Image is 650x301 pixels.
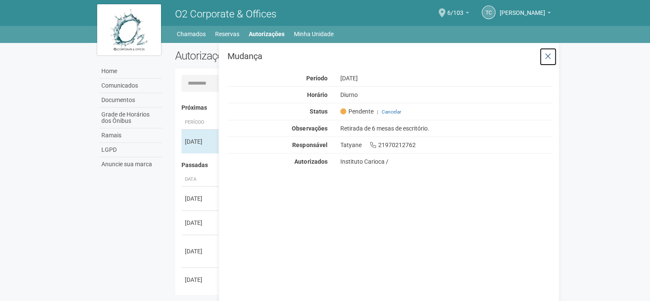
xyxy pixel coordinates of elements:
div: [DATE] [185,275,216,284]
a: Grade de Horários dos Ônibus [99,108,162,128]
a: [PERSON_NAME] [500,11,551,17]
strong: Status [309,108,327,115]
a: TC [482,6,495,19]
span: Pendente [340,108,373,115]
h4: Passadas [181,162,546,168]
a: Home [99,64,162,79]
div: [DATE] [185,137,216,146]
th: Data [181,173,220,187]
strong: Autorizados [294,158,327,165]
div: Diurno [334,91,559,99]
div: [DATE] [185,219,216,227]
a: LGPD [99,143,162,157]
span: O2 Corporate & Offices [175,8,276,20]
div: Tatyane 21970212762 [334,141,559,149]
span: 6/103 [447,1,463,16]
a: Reservas [215,28,239,40]
div: [DATE] [185,194,216,203]
a: Ramais [99,128,162,143]
strong: Observações [292,125,327,132]
a: 6/103 [447,11,469,17]
th: Período [181,116,220,130]
h4: Próximas [181,105,546,111]
strong: Horário [307,91,327,98]
span: | [377,109,378,115]
span: Tatyane Cristina Rocha Felipe [500,1,545,16]
div: Retirada de 6 mesas de escritório. [334,125,559,132]
a: Minha Unidade [294,28,334,40]
a: Anuncie sua marca [99,157,162,171]
a: Autorizações [249,28,285,40]
div: Instituto Carioca / [340,158,552,165]
h2: Autorizações [175,49,357,62]
strong: Responsável [292,142,327,148]
h3: Mudança [227,52,552,60]
div: [DATE] [185,247,216,256]
strong: Período [306,75,327,82]
a: Chamados [177,28,206,40]
a: Cancelar [381,109,401,115]
a: Comunicados [99,79,162,93]
div: [DATE] [334,74,559,82]
img: logo.jpg [97,4,161,55]
a: Documentos [99,93,162,108]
